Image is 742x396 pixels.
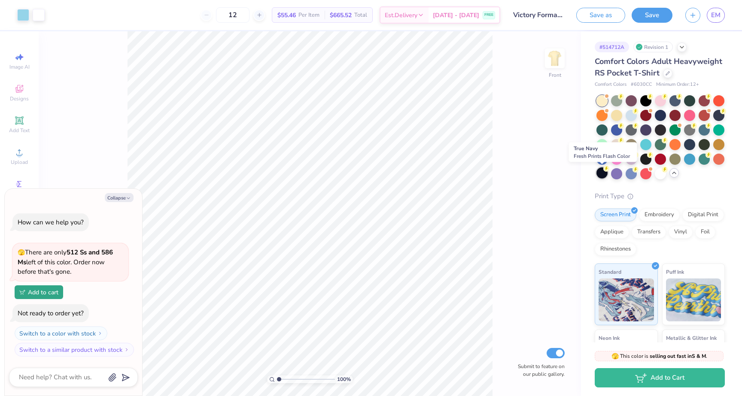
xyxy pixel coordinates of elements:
span: There are only left of this color. Order now before that's gone. [18,248,113,276]
span: Total [354,11,367,20]
input: – – [216,7,249,23]
span: 🫣 [18,248,25,257]
strong: selling out fast in S & M [650,353,706,360]
span: # 6030CC [631,81,652,88]
button: Collapse [105,193,134,202]
span: Est. Delivery [385,11,417,20]
div: Front [549,71,561,79]
img: Standard [599,278,654,321]
div: Rhinestones [595,243,636,256]
span: Standard [599,267,621,276]
div: Print Type [595,191,725,201]
div: Foil [695,226,715,239]
div: Vinyl [669,226,693,239]
div: Screen Print [595,209,636,221]
span: Image AI [9,63,30,70]
div: # 514712A [595,42,629,52]
span: Per Item [298,11,319,20]
span: Add Text [9,127,30,134]
span: Upload [11,159,28,166]
strong: 512 Ss and 586 Ms [18,248,113,266]
button: Add to Cart [595,368,725,387]
button: Switch to a color with stock [15,326,107,340]
div: Digital Print [682,209,724,221]
img: Add to cart [19,290,25,295]
span: $665.52 [330,11,352,20]
span: Metallic & Glitter Ink [666,333,717,342]
span: Neon Ink [599,333,620,342]
a: EM [707,8,725,23]
label: Submit to feature on our public gallery. [513,363,565,378]
span: Comfort Colors [595,81,626,88]
button: Add to cart [15,285,63,299]
button: Save [632,8,672,23]
span: Designs [10,95,29,102]
div: Applique [595,226,629,239]
img: Switch to a color with stock [97,331,103,336]
span: Puff Ink [666,267,684,276]
div: True Navy [569,142,637,162]
span: 100 % [337,375,351,383]
span: Fresh Prints Flash Color [574,153,630,160]
span: $55.46 [277,11,296,20]
button: Save as [576,8,625,23]
span: Comfort Colors Adult Heavyweight RS Pocket T-Shirt [595,56,722,78]
button: Switch to a similar product with stock [15,343,134,357]
input: Untitled Design [507,6,570,24]
img: Switch to a similar product with stock [124,347,129,352]
span: FREE [484,12,493,18]
span: 🫣 [611,352,619,360]
div: Transfers [632,226,666,239]
div: Not ready to order yet? [18,309,84,317]
span: Minimum Order: 12 + [656,81,699,88]
span: This color is . [611,352,707,360]
span: EM [711,10,721,20]
span: [DATE] - [DATE] [433,11,479,20]
div: Embroidery [639,209,680,221]
img: Front [546,50,563,67]
div: Revision 1 [633,42,673,52]
div: How can we help you? [18,218,84,227]
img: Puff Ink [666,278,721,321]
